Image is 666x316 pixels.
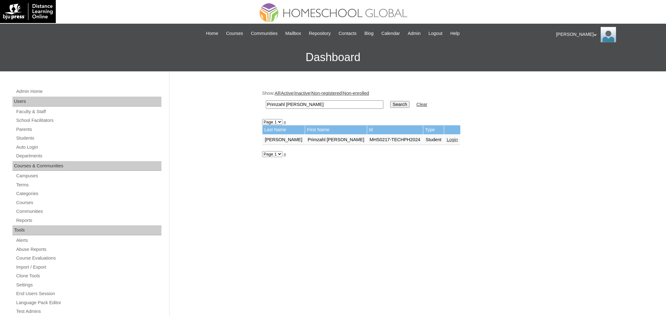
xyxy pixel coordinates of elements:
a: Language Pack Editor [16,299,161,307]
div: [PERSON_NAME] [556,27,660,42]
span: Contacts [338,30,357,37]
a: School Facilitators [16,117,161,124]
a: Admin Home [16,88,161,95]
a: Courses [223,30,246,37]
span: Courses [226,30,243,37]
span: Logout [429,30,443,37]
input: Search [266,100,383,109]
td: Last Name [262,125,305,134]
a: Alerts [16,237,161,244]
img: logo-white.png [3,3,53,20]
a: Active [281,91,293,96]
a: Categories [16,190,161,198]
a: Admin [405,30,424,37]
a: Course Evaluations [16,254,161,262]
a: Calendar [378,30,403,37]
input: Search [390,101,410,108]
a: Communities [248,30,281,37]
span: Help [450,30,460,37]
a: Clear [416,102,427,107]
a: Import / Export [16,263,161,271]
a: End Users Session [16,290,161,298]
td: [PERSON_NAME] [262,135,305,145]
a: » [284,151,286,156]
img: Ariane Ebuen [601,27,616,42]
a: Non-enrolled [343,91,369,96]
a: Terms [16,181,161,189]
td: Type [423,125,444,134]
a: Inactive [295,91,310,96]
td: Id [367,125,423,134]
a: Help [447,30,463,37]
a: Communities [16,208,161,215]
div: Users [12,97,161,107]
span: Calendar [381,30,400,37]
span: Admin [408,30,421,37]
td: Student [423,135,444,145]
a: Courses [16,199,161,207]
a: Non-registered [312,91,342,96]
a: Clone Tools [16,272,161,280]
a: Contacts [335,30,360,37]
a: Test Admins [16,308,161,315]
a: Blog [361,30,376,37]
a: Abuse Reports [16,246,161,253]
td: MHS0217-TECHPH2024 [367,135,423,145]
a: Repository [306,30,334,37]
a: Mailbox [282,30,304,37]
a: Departments [16,152,161,160]
td: First Name [305,125,367,134]
a: Parents [16,126,161,133]
div: Courses & Communities [12,161,161,171]
a: Auto Login [16,143,161,151]
span: Mailbox [285,30,301,37]
a: Campuses [16,172,161,180]
a: Home [203,30,221,37]
a: Settings [16,281,161,289]
span: Home [206,30,218,37]
span: Repository [309,30,331,37]
span: Communities [251,30,278,37]
a: » [284,119,286,124]
a: Reports [16,217,161,224]
span: Blog [364,30,373,37]
a: Faculty & Staff [16,108,161,116]
div: Tools [12,225,161,235]
div: Show: | | | | [262,90,571,112]
a: Logout [425,30,446,37]
td: Primzahl [PERSON_NAME] [305,135,367,145]
a: Login [447,137,458,142]
h3: Dashboard [3,43,663,71]
a: Students [16,134,161,142]
a: All [275,91,280,96]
